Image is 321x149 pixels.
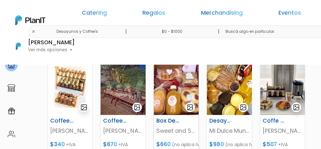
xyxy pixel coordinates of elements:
div: ¿Necesitás ayuda? [33,6,91,18]
span: $980 [209,140,224,148]
span: $340 [50,140,65,148]
img: home-e721727adea9d79c4d83392d1f703f7f8bce08238fde08b1acbfd93340b81755.svg [8,61,15,69]
img: thumb_image__copia___copia___copia_-Photoroom__1_.jpg [48,59,92,115]
img: campaigns-02234683943229c281be62815700db0a1741e53638e28bf9629b52c665b00959.svg [8,107,15,115]
p: [PERSON_NAME] [263,127,302,135]
img: thumb_coffe.png [260,59,305,115]
img: close-6986928ebcb1d6c9903e3b54e860dbc4d054630f23adef3a32610726dff6a82b.svg [31,30,36,34]
img: people-662611757002400ad9ed0e3c099ab2801c6687ba6c219adb57efc949bc21e19d.svg [8,130,15,138]
h6: [PERSON_NAME] [28,40,75,46]
img: gallery-light [187,104,194,111]
img: PlanIt Logo [11,39,25,53]
h6: Coffe break 7 [259,117,291,124]
p: Ver más opciones [28,48,75,52]
a: Eventos [278,10,301,18]
p: | [125,28,127,35]
p: Mi Dulce Mundo - Canelones [209,127,249,135]
span: $660 [156,140,171,148]
h6: Coffee Break [99,117,131,124]
p: [PERSON_NAME]'s Coffee [103,127,143,135]
span: (no aplica IVA) [225,141,258,148]
h6: Coffee Break 1 [46,117,78,124]
h6: Desayuno [206,117,237,124]
p: | [218,28,219,35]
a: Regalos [142,10,165,18]
img: thumb_285201599_693761701734861_2864128965460336740_n.jpg [207,59,252,115]
span: +IVA [118,141,128,148]
button: PlanIt Logo [PERSON_NAME] Ver más opciones [8,38,75,54]
span: $507 [263,140,277,148]
img: PlanIt Logo [15,15,45,25]
img: gallery-light [134,104,141,111]
span: $670 [103,140,117,148]
img: gallery-light [80,104,88,111]
span: +IVA [278,141,288,148]
h6: Box Desayuno [153,117,184,124]
img: gallery-light [239,104,247,111]
a: Catering [82,10,107,18]
img: marketplace-4ceaa7011d94191e9ded77b95e3339b90024bf715f7c57f8cf31f2d8c509eaba.svg [8,84,15,92]
p: [PERSON_NAME] [50,127,90,135]
p: Sweet and Salty - Tacuarembó [156,127,196,135]
img: thumb_WhatsApp_Image_2022-05-03_at_13.50.34.jpeg [101,59,145,115]
img: thumb_286556573_717610206122103_299874085211880543_n.jpg [154,59,199,115]
img: gallery-light [293,104,300,111]
span: +IVA [66,141,75,148]
span: (no aplica IVA) [172,141,205,148]
a: Merchandising [201,10,243,18]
